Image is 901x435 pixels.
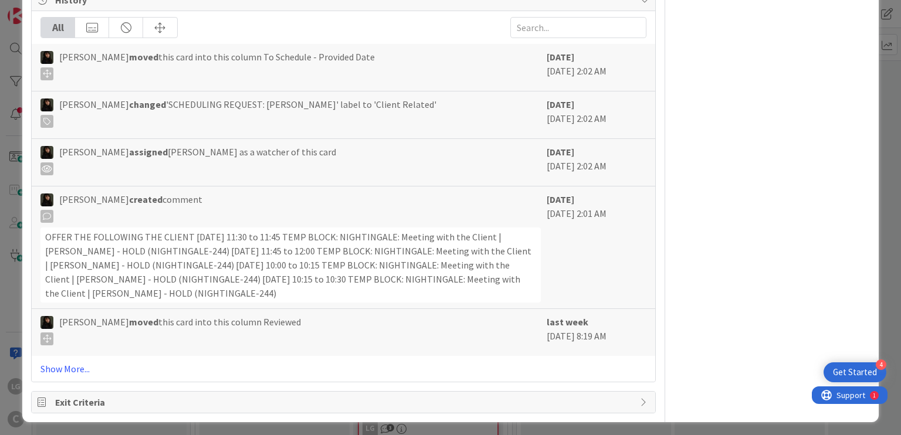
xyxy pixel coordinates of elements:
[41,18,75,38] div: All
[547,146,574,158] b: [DATE]
[59,97,436,128] span: [PERSON_NAME] 'SCHEDULING REQUEST: [PERSON_NAME]' label to 'Client Related'
[833,366,877,378] div: Get Started
[40,193,53,206] img: ES
[59,192,202,223] span: [PERSON_NAME] comment
[59,50,375,80] span: [PERSON_NAME] this card into this column To Schedule - Provided Date
[547,192,646,303] div: [DATE] 2:01 AM
[547,193,574,205] b: [DATE]
[824,362,886,382] div: Open Get Started checklist, remaining modules: 4
[547,145,646,180] div: [DATE] 2:02 AM
[40,316,53,329] img: ES
[40,146,53,159] img: ES
[40,227,540,303] div: OFFER THE FOLLOWING THE CLIENT [DATE] 11:30 to 11:45 TEMP BLOCK: NIGHTINGALE: Meeting with the Cl...
[59,145,336,175] span: [PERSON_NAME] [PERSON_NAME] as a watcher of this card
[25,2,53,16] span: Support
[59,315,301,345] span: [PERSON_NAME] this card into this column Reviewed
[40,98,53,111] img: ES
[129,146,168,158] b: assigned
[547,51,574,63] b: [DATE]
[55,395,634,409] span: Exit Criteria
[40,362,646,376] a: Show More...
[510,17,646,38] input: Search...
[61,5,64,14] div: 1
[547,50,646,85] div: [DATE] 2:02 AM
[129,98,166,110] b: changed
[129,193,162,205] b: created
[129,316,158,328] b: moved
[876,359,886,370] div: 4
[547,97,646,132] div: [DATE] 2:02 AM
[129,51,158,63] b: moved
[547,98,574,110] b: [DATE]
[40,51,53,64] img: ES
[547,316,588,328] b: last week
[547,315,646,350] div: [DATE] 8:19 AM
